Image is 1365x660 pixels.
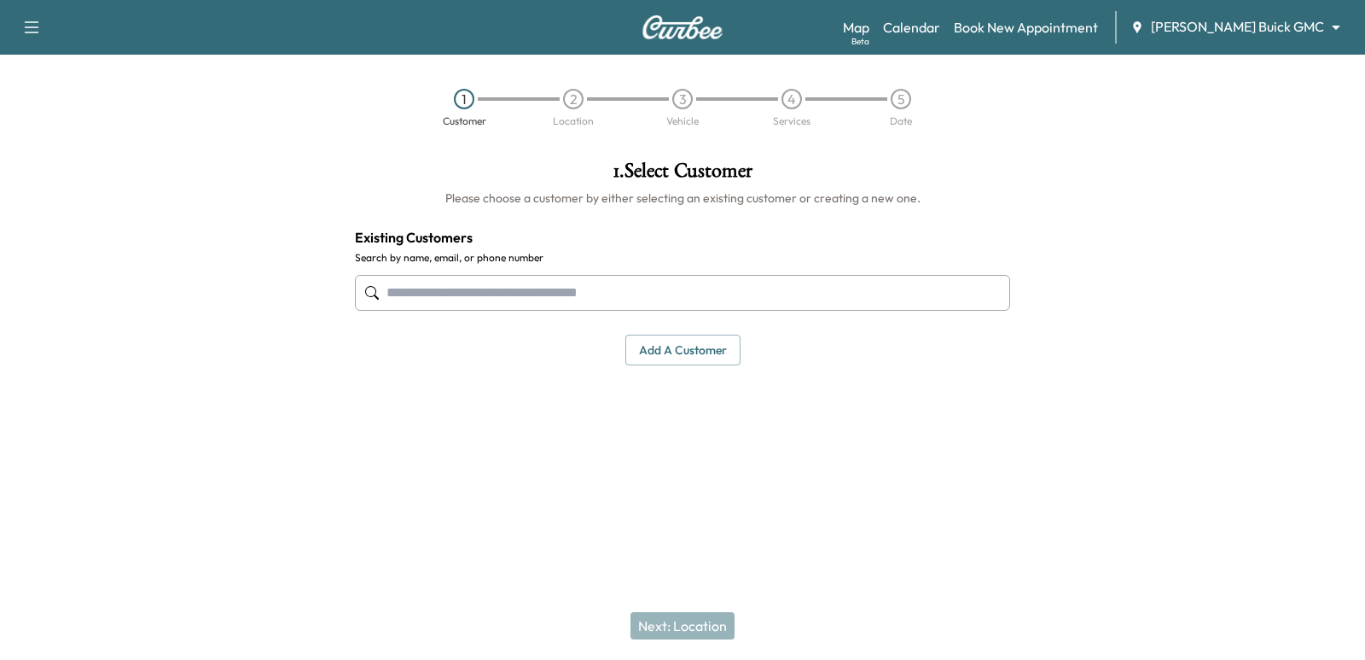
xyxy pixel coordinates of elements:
label: Search by name, email, or phone number [355,251,1010,265]
div: Customer [443,116,486,126]
a: Calendar [883,17,940,38]
img: Curbee Logo [642,15,723,39]
span: [PERSON_NAME] Buick GMC [1151,17,1324,37]
h1: 1 . Select Customer [355,161,1010,190]
div: Vehicle [666,116,699,126]
h4: Existing Customers [355,227,1010,248]
a: Book New Appointment [954,17,1098,38]
div: Date [890,116,912,126]
div: 2 [563,89,584,109]
a: MapBeta [843,17,869,38]
button: Add a customer [625,335,741,366]
div: Beta [851,35,869,48]
div: 4 [781,89,802,109]
div: 1 [454,89,474,109]
h6: Please choose a customer by either selecting an existing customer or creating a new one. [355,190,1010,207]
div: Location [553,116,594,126]
div: Services [773,116,810,126]
div: 5 [891,89,911,109]
div: 3 [672,89,693,109]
